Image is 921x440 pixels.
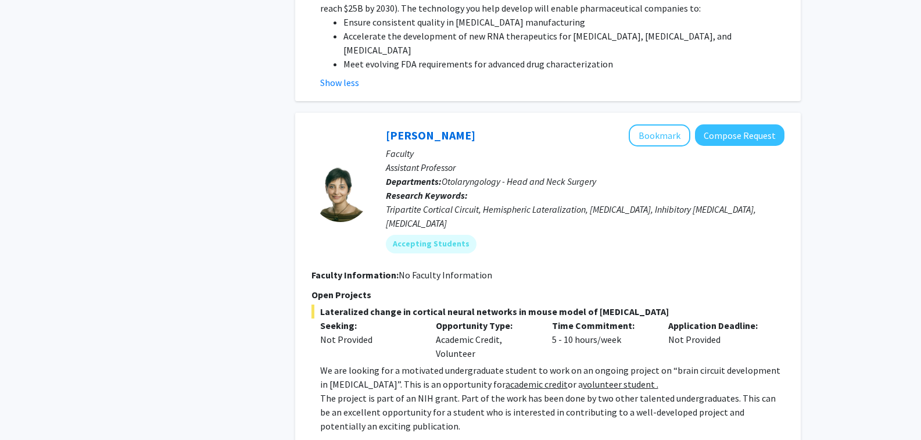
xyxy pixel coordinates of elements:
[399,269,492,281] span: No Faculty Information
[320,76,359,90] button: Show less
[343,57,784,71] li: Meet evolving FDA requirements for advanced drug characterization
[436,319,535,332] p: Opportunity Type:
[386,160,784,174] p: Assistant Professor
[320,319,419,332] p: Seeking:
[320,332,419,346] div: Not Provided
[386,202,784,230] div: Tripartite Cortical Circuit, Hemispheric Lateralization, [MEDICAL_DATA], Inhibitory [MEDICAL_DATA...
[583,378,658,390] u: volunteer student .
[506,378,568,390] u: academic credit
[343,15,784,29] li: Ensure consistent quality in [MEDICAL_DATA] manufacturing
[386,128,475,142] a: [PERSON_NAME]
[629,124,690,146] button: Add Tara Deemyad to Bookmarks
[320,391,784,433] p: The project is part of an NIH grant. Part of the work has been done by two other talented undergr...
[386,235,476,253] mat-chip: Accepting Students
[660,319,776,360] div: Not Provided
[668,319,767,332] p: Application Deadline:
[386,189,468,201] b: Research Keywords:
[386,146,784,160] p: Faculty
[442,176,596,187] span: Otolaryngology - Head and Neck Surgery
[343,29,784,57] li: Accelerate the development of new RNA therapeutics for [MEDICAL_DATA], [MEDICAL_DATA], and [MEDIC...
[552,319,651,332] p: Time Commitment:
[311,288,784,302] p: Open Projects
[427,319,543,360] div: Academic Credit, Volunteer
[386,176,442,187] b: Departments:
[311,269,399,281] b: Faculty Information:
[320,363,784,391] p: We are looking for a motivated undergraduate student to work on an ongoing project on “brain circ...
[695,124,784,146] button: Compose Request to Tara Deemyad
[311,305,784,319] span: Lateralized change in cortical neural networks in mouse model of [MEDICAL_DATA]
[543,319,660,360] div: 5 - 10 hours/week
[9,388,49,431] iframe: Chat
